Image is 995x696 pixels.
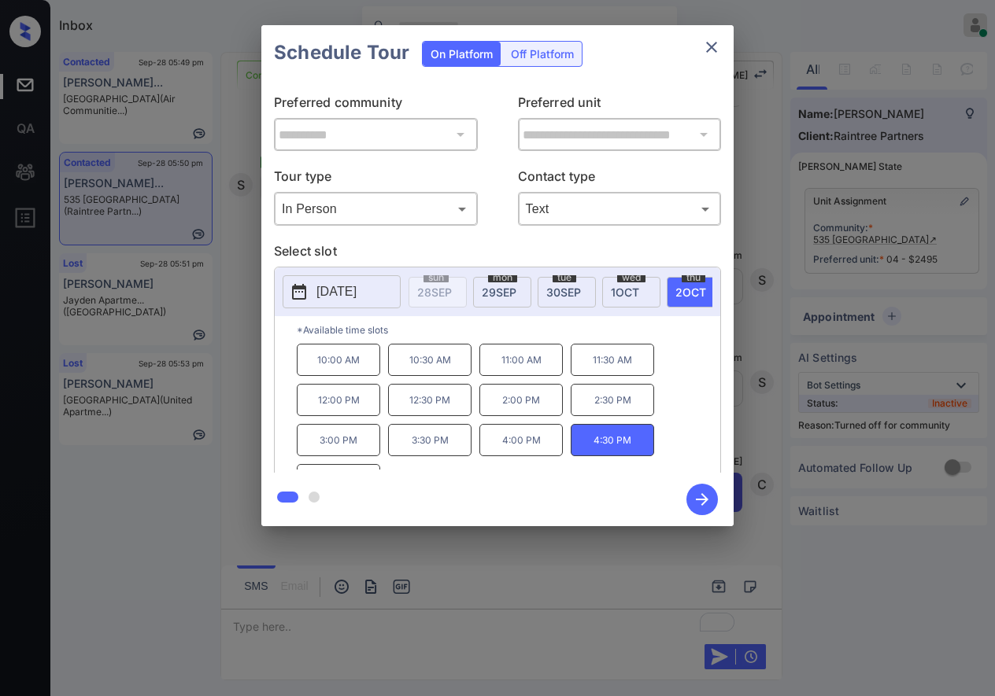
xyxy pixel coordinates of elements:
[522,196,718,222] div: Text
[388,344,472,376] p: 10:30 AM
[316,282,357,301] p: [DATE]
[682,273,705,282] span: thu
[274,241,721,267] p: Select slot
[571,424,654,456] p: 4:30 PM
[423,42,501,66] div: On Platform
[261,25,422,80] h2: Schedule Tour
[297,344,380,376] p: 10:00 AM
[278,196,474,222] div: In Person
[488,273,517,282] span: mon
[518,93,722,118] p: Preferred unit
[546,285,581,299] span: 30 SEP
[297,384,380,416] p: 12:00 PM
[518,167,722,192] p: Contact type
[675,285,706,299] span: 2 OCT
[667,277,725,307] div: date-select
[473,277,531,307] div: date-select
[274,93,478,118] p: Preferred community
[274,167,478,192] p: Tour type
[297,424,380,456] p: 3:00 PM
[482,285,516,299] span: 29 SEP
[677,479,727,520] button: btn-next
[388,384,472,416] p: 12:30 PM
[479,344,563,376] p: 11:00 AM
[617,273,645,282] span: wed
[479,384,563,416] p: 2:00 PM
[602,277,660,307] div: date-select
[388,424,472,456] p: 3:30 PM
[503,42,582,66] div: Off Platform
[571,344,654,376] p: 11:30 AM
[538,277,596,307] div: date-select
[571,384,654,416] p: 2:30 PM
[553,273,576,282] span: tue
[297,316,720,344] p: *Available time slots
[479,424,563,456] p: 4:00 PM
[696,31,727,63] button: close
[297,464,380,496] p: 5:00 PM
[611,285,639,299] span: 1 OCT
[283,275,401,308] button: [DATE]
